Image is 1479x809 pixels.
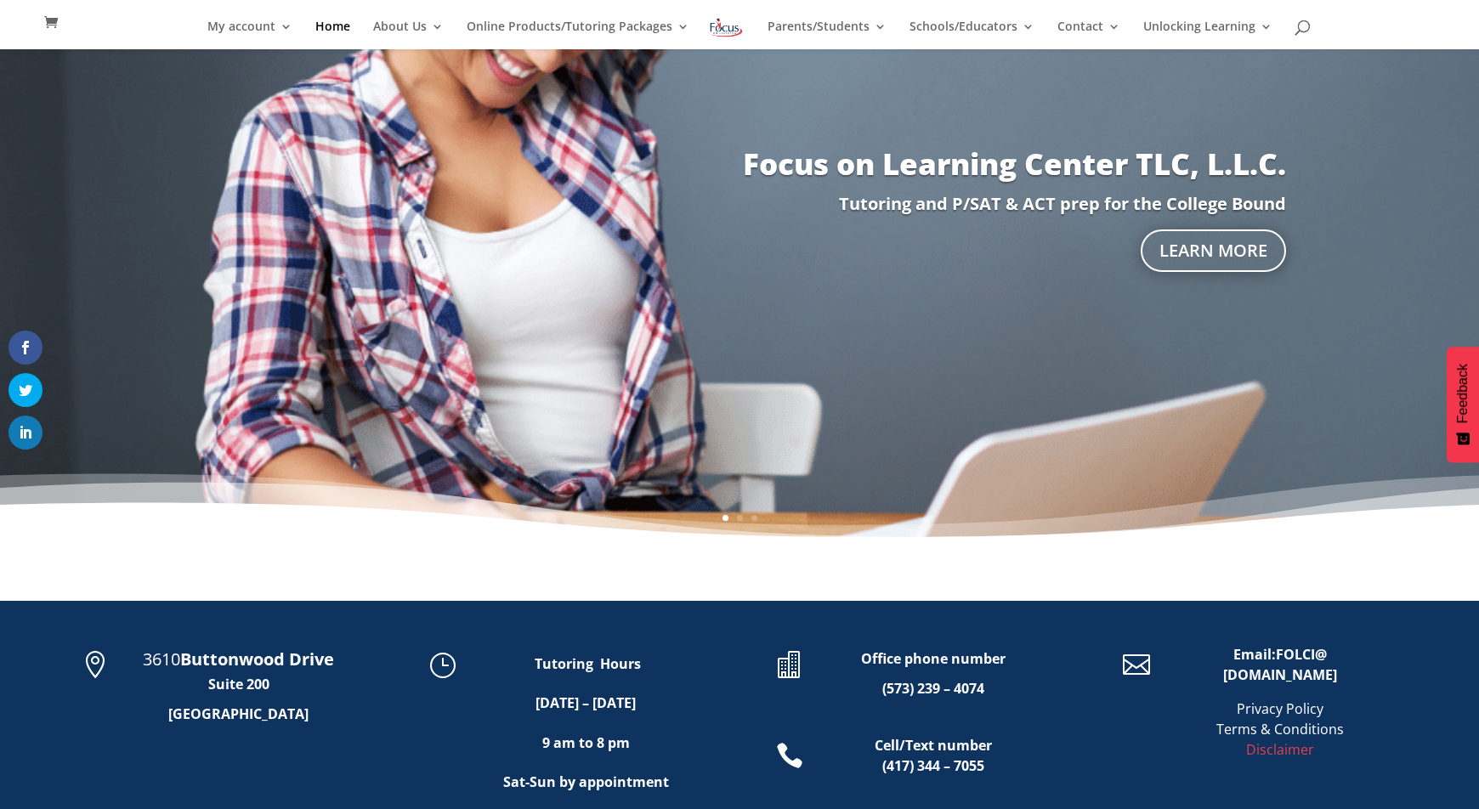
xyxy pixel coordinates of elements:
[467,20,689,49] a: Online Products/Tutoring Packages
[751,515,757,521] a: 3
[1237,699,1323,718] a: Privacy Policy
[1276,645,1327,664] strong: FOLCI@
[193,195,1286,212] p: Tutoring and P/SAT & ACT prep for the College Bound
[82,651,109,678] span: 
[743,144,1286,184] a: Focus on Learning Center TLC, L.L.C.
[1216,720,1344,738] a: Terms & Conditions
[143,648,180,670] span: 3610
[180,648,334,670] span: Buttonwood Drive
[208,675,269,693] span: Suite 200
[737,515,743,521] a: 2
[428,651,456,678] span: }
[1223,665,1337,684] strong: [DOMAIN_NAME]
[882,679,984,698] a: (573) 239 – 4074
[861,649,1006,668] a: Office phone number
[542,733,630,752] b: 9 am to 8 pm
[1143,20,1272,49] a: Unlocking Learning
[909,20,1034,49] a: Schools/Educators
[1455,364,1470,423] span: Feedback
[1447,347,1479,462] button: Feedback - Show survey
[373,20,444,49] a: About Us
[207,20,292,49] a: My account
[535,693,636,712] b: [DATE] – [DATE]
[315,20,350,49] a: Home
[882,756,984,775] a: (417) 344 – 7055
[776,651,803,678] span: 
[1246,740,1314,759] a: Disclaimer
[768,20,887,49] a: Parents/Students
[503,772,669,791] b: Sat-Sun by appointment
[1057,20,1120,49] a: Contact
[168,704,309,723] span: [GEOGRAPHIC_DATA]
[708,15,744,40] img: Focus on Learning
[1123,651,1150,678] span: 
[875,736,992,755] a: Cell/Text number
[1141,229,1286,272] a: Learn More
[722,515,728,521] a: 1
[776,742,803,769] span: 
[1233,645,1276,664] span: Email:
[535,654,641,673] b: Tutoring Hours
